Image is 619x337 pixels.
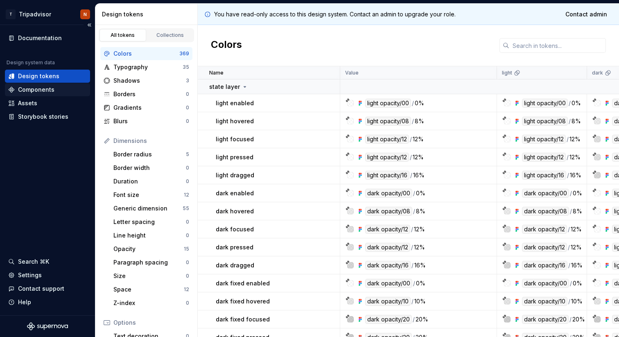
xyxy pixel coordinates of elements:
p: dark [592,70,603,76]
div: Storybook stories [18,113,68,121]
div: light opacity/08 [365,117,411,126]
div: light opacity/12 [522,135,566,144]
p: state layer [209,83,240,91]
div: / [569,315,572,324]
div: / [570,189,572,198]
div: / [413,315,415,324]
div: 0% [416,279,425,288]
div: dark opacity/20 [365,315,412,324]
div: dark opacity/08 [365,207,412,216]
div: / [413,189,415,198]
p: light focused [216,135,254,143]
div: / [410,171,412,180]
div: / [567,135,569,144]
div: dark opacity/12 [522,243,567,252]
div: Options [113,319,189,327]
p: dark fixed focused [216,315,270,323]
a: Generic dimension55 [110,202,192,215]
div: 12% [571,225,582,234]
a: Letter spacing0 [110,215,192,228]
div: Search ⌘K [18,258,49,266]
div: Duration [113,177,186,185]
div: 16% [571,261,583,270]
div: Space [113,285,184,294]
div: Contact support [18,285,64,293]
div: Border width [113,164,186,172]
div: Collections [150,32,191,38]
div: dark opacity/12 [365,243,410,252]
p: dark pressed [216,243,253,251]
a: Font size12 [110,188,192,201]
div: / [413,279,415,288]
a: Border width0 [110,161,192,174]
div: Settings [18,271,42,279]
div: / [568,297,570,306]
div: Help [18,298,31,306]
div: / [570,279,572,288]
div: Colors [113,50,179,58]
div: 12 [184,192,189,198]
a: Size0 [110,269,192,283]
button: TTripadvisorN [2,5,93,23]
div: Border radius [113,150,186,158]
a: Design tokens [5,70,90,83]
p: light hovered [216,117,254,125]
div: 12% [413,135,424,144]
div: 0 [186,104,189,111]
a: Colors369 [100,47,192,60]
div: dark opacity/16 [365,261,411,270]
p: light enabled [216,99,254,107]
div: / [569,117,571,126]
div: / [410,153,412,162]
button: Search ⌘K [5,255,90,268]
p: dark dragged [216,261,254,269]
p: Name [209,70,224,76]
div: 12% [569,135,581,144]
div: 12% [413,153,424,162]
div: Dimensions [113,137,189,145]
p: dark enabled [216,189,254,197]
div: T [6,9,16,19]
p: dark fixed enabled [216,279,270,287]
div: 0 [186,91,189,97]
div: 0% [573,279,582,288]
a: Supernova Logo [27,322,68,330]
div: / [569,99,571,108]
div: Typography [113,63,183,71]
div: dark opacity/10 [365,297,411,306]
div: 0 [186,118,189,124]
div: light opacity/12 [365,135,409,144]
div: 10% [414,297,426,306]
div: Tripadvisor [19,10,51,18]
div: 8% [572,117,581,126]
div: Opacity [113,245,184,253]
a: Shadows3 [100,74,192,87]
a: Components [5,83,90,96]
div: 0% [573,189,582,198]
div: dark opacity/08 [522,207,569,216]
div: 16% [413,171,425,180]
div: dark opacity/20 [522,315,569,324]
div: dark opacity/00 [522,189,569,198]
div: dark opacity/00 [522,279,569,288]
p: dark focused [216,225,254,233]
div: 0% [572,99,581,108]
a: Blurs0 [100,115,192,128]
div: Components [18,86,54,94]
div: Blurs [113,117,186,125]
div: 0 [186,300,189,306]
a: Storybook stories [5,110,90,123]
div: light opacity/00 [522,99,568,108]
p: Value [345,70,359,76]
div: 3 [186,77,189,84]
div: 15 [184,246,189,252]
p: You have read-only access to this design system. Contact an admin to upgrade your role. [214,10,456,18]
p: light pressed [216,153,253,161]
div: Gradients [113,104,186,112]
div: Letter spacing [113,218,186,226]
div: 35 [183,64,189,70]
a: Paragraph spacing0 [110,256,192,269]
div: 0 [186,178,189,185]
div: 10% [571,297,583,306]
p: light dragged [216,171,254,179]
